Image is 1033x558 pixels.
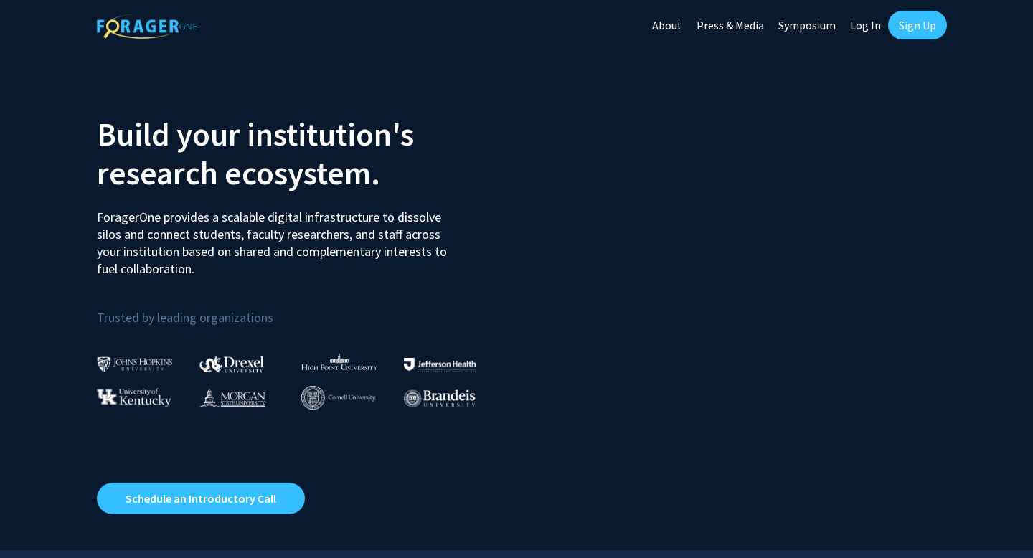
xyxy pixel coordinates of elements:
[97,388,171,407] img: University of Kentucky
[888,11,947,39] a: Sign Up
[301,353,377,370] img: High Point University
[97,356,173,372] img: Johns Hopkins University
[404,358,476,372] img: Thomas Jefferson University
[97,289,506,328] p: Trusted by leading organizations
[301,386,376,410] img: Cornell University
[199,388,265,407] img: Morgan State University
[97,198,457,278] p: ForagerOne provides a scalable digital infrastructure to dissolve silos and connect students, fac...
[199,356,264,372] img: Drexel University
[97,115,506,192] h2: Build your institution's research ecosystem.
[97,14,197,39] img: ForagerOne Logo
[404,389,476,407] img: Brandeis University
[97,483,305,514] a: Opens in a new tab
